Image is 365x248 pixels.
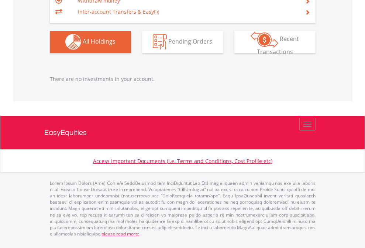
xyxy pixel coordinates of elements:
[50,31,131,53] button: All Holdings
[78,6,296,17] td: Inter-account Transfers & EasyFx
[65,34,81,50] img: holdings-wht.png
[50,75,316,83] p: There are no investments in your account.
[93,157,272,164] a: Access Important Documents (i.e. Terms and Conditions, Cost Profile etc)
[234,31,316,53] button: Recent Transactions
[142,31,223,53] button: Pending Orders
[44,116,321,149] a: EasyEquities
[101,231,139,237] a: please read more:
[83,37,116,45] span: All Holdings
[50,180,316,237] p: Lorem Ipsum Dolors (Ame) Con a/e SeddOeiusmod tem InciDiduntut Lab Etd mag aliquaen admin veniamq...
[251,31,278,48] img: transactions-zar-wht.png
[153,34,167,50] img: pending_instructions-wht.png
[168,37,212,45] span: Pending Orders
[257,35,299,56] span: Recent Transactions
